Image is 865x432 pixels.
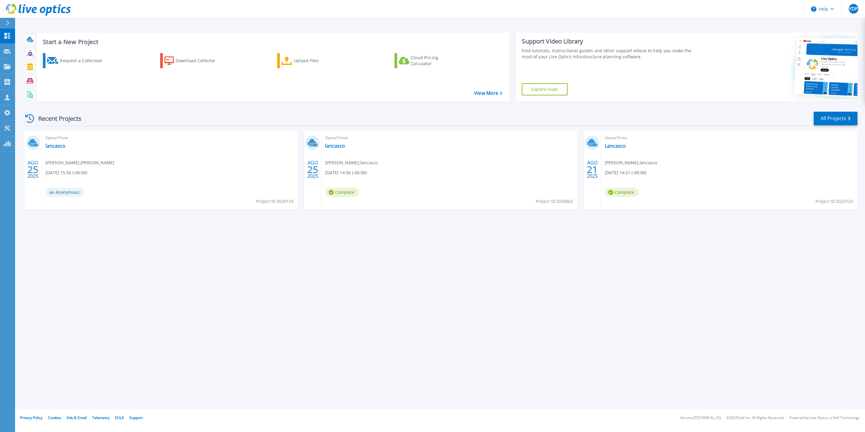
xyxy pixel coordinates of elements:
[27,158,39,181] div: AGO 2025
[307,158,318,181] div: AGO 2025
[46,143,65,149] a: lancasco
[46,188,84,197] span: Anonymous
[849,6,858,11] span: YDP
[474,90,502,96] a: View More
[325,188,359,197] span: Complete
[605,188,638,197] span: Complete
[522,37,699,45] div: Support Video Library
[48,415,61,420] a: Cookies
[46,169,87,176] span: [DATE] 15:56 (-06:00)
[536,198,573,205] span: Project ID: 3028062
[325,143,345,149] a: lancasco
[23,111,90,126] div: Recent Projects
[605,135,854,141] span: Optical Prime
[46,135,294,141] span: Optical Prime
[726,416,784,420] li: © 2025 Dell Inc. All Rights Reserved
[587,167,598,172] span: 21
[814,112,857,125] a: All Projects
[43,53,110,68] a: Request a Collection
[605,169,646,176] span: [DATE] 14:21 (-06:00)
[129,415,143,420] a: Support
[46,159,114,166] span: [PERSON_NAME] , [PERSON_NAME]
[680,416,721,420] li: Version: [TECHNICAL_ID]
[43,39,502,45] h3: Start a New Project
[67,415,87,420] a: Ads & Email
[256,198,293,205] span: Project ID: 3028133
[294,55,342,67] div: Upload Files
[325,135,574,141] span: Optical Prime
[176,55,224,67] div: Download Collector
[92,415,109,420] a: Telemetry
[160,53,227,68] a: Download Collector
[115,415,124,420] a: EULA
[394,53,462,68] a: Cloud Pricing Calculator
[325,169,367,176] span: [DATE] 14:56 (-06:00)
[277,53,344,68] a: Upload Files
[27,167,38,172] span: 25
[522,48,699,60] div: Find tutorials, instructional guides and other support videos to help you make the most of your L...
[522,83,568,95] a: Explore Now!
[789,416,860,420] li: Powered by Live Optics, a Dell Technology
[60,55,108,67] div: Request a Collection
[605,143,626,149] a: Lancasco
[587,158,598,181] div: AGO 2025
[325,159,378,166] span: [PERSON_NAME] , lancasco
[816,198,853,205] span: Project ID: 3023723
[20,415,43,420] a: Privacy Policy
[307,167,318,172] span: 25
[605,159,657,166] span: [PERSON_NAME] , lancasco
[411,55,459,67] div: Cloud Pricing Calculator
